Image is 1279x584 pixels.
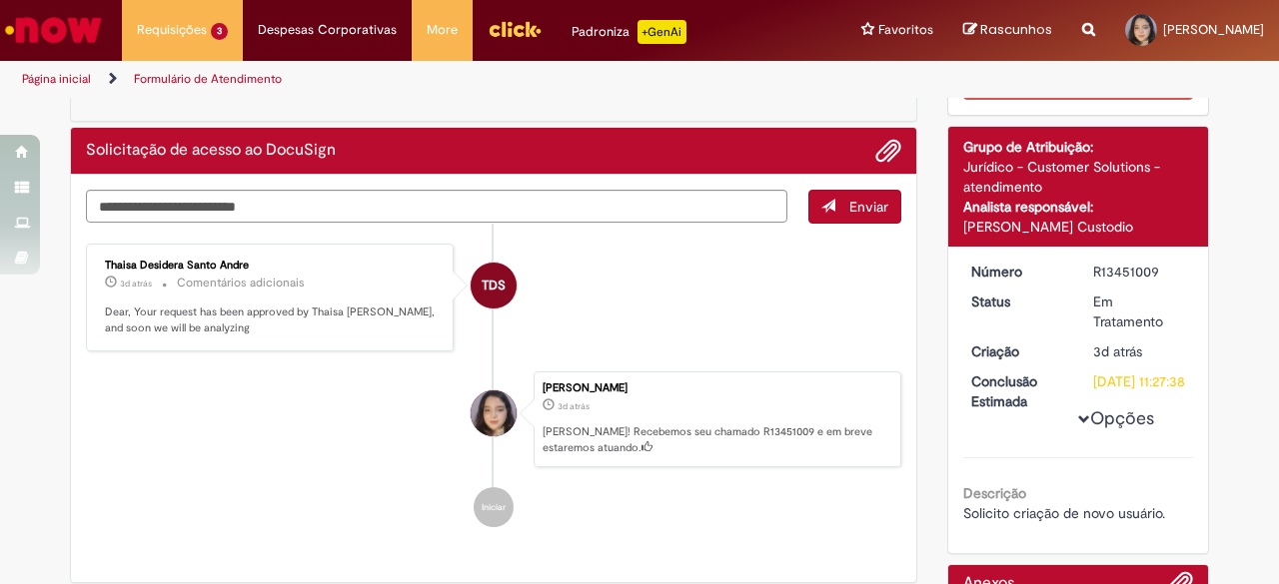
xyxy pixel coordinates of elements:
span: 3 [211,23,228,40]
span: More [427,20,458,40]
span: [PERSON_NAME] [1163,21,1264,38]
button: Adicionar anexos [875,138,901,164]
a: Formulário de Atendimento [134,71,282,87]
span: 3d atrás [558,400,590,412]
span: Rascunhos [980,20,1052,39]
dt: Status [956,292,1079,311]
button: Enviar [808,190,901,224]
dt: Conclusão Estimada [956,371,1079,411]
div: Thaisa Desidera Santo Andre [471,263,517,308]
div: R13451009 [1093,262,1186,282]
span: 3d atrás [120,278,152,290]
span: Solicito criação de novo usuário. [963,504,1165,522]
div: Analista responsável: [963,197,1194,217]
span: Enviar [849,198,888,216]
ul: Histórico de tíquete [86,224,901,547]
div: Em Tratamento [1093,292,1186,331]
div: [PERSON_NAME] [543,382,890,394]
small: Comentários adicionais [177,275,305,292]
div: [DATE] 11:27:38 [1093,371,1186,391]
dt: Criação [956,341,1079,361]
div: 27/08/2025 09:26:25 [1093,341,1186,361]
div: Thaisa Desidera Santo Andre [105,260,438,272]
textarea: Digite sua mensagem aqui... [86,190,787,223]
img: click_logo_yellow_360x200.png [488,14,542,44]
time: 27/08/2025 09:26:25 [558,400,590,412]
time: 27/08/2025 09:26:25 [1093,342,1142,360]
h2: Solicitação de acesso ao DocuSign Histórico de tíquete [86,142,336,160]
p: +GenAi [638,20,686,44]
div: Sofia Maria Garcia Rosa [471,390,517,436]
span: TDS [482,262,506,309]
img: ServiceNow [2,10,105,50]
p: [PERSON_NAME]! Recebemos seu chamado R13451009 e em breve estaremos atuando. [543,424,890,455]
div: [PERSON_NAME] Custodio [963,217,1194,237]
div: Grupo de Atribuição: [963,137,1194,157]
b: Descrição [963,484,1026,502]
a: Página inicial [22,71,91,87]
li: Sofia Maria Garcia Rosa [86,371,901,467]
time: 27/08/2025 09:27:38 [120,278,152,290]
a: Rascunhos [963,21,1052,40]
ul: Trilhas de página [15,61,837,98]
div: Jurídico - Customer Solutions - atendimento [963,157,1194,197]
dt: Número [956,262,1079,282]
span: 3d atrás [1093,342,1142,360]
span: Despesas Corporativas [258,20,397,40]
p: Dear, Your request has been approved by Thaisa [PERSON_NAME], and soon we will be analyzing [105,304,438,335]
span: Favoritos [878,20,933,40]
div: Padroniza [572,20,686,44]
span: Requisições [137,20,207,40]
